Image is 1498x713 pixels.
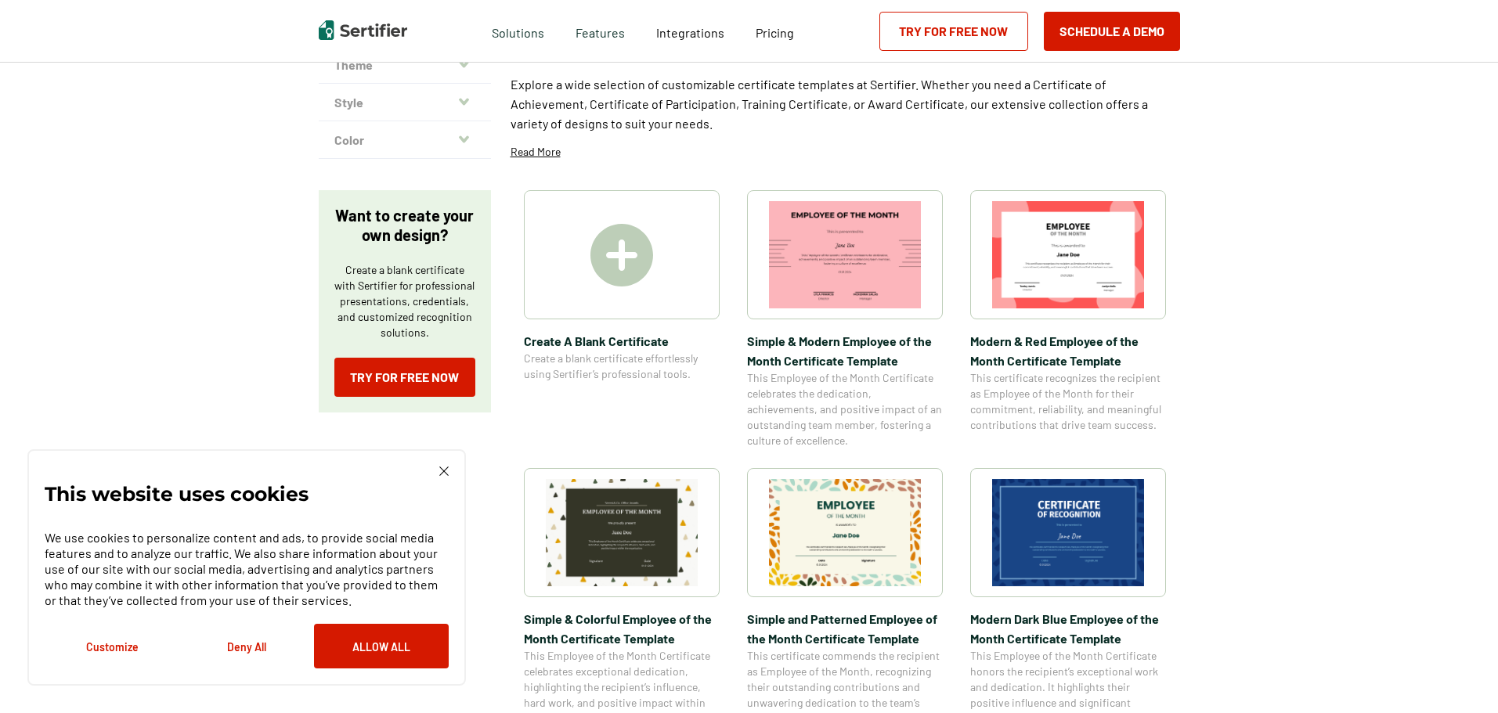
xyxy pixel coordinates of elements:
span: Modern Dark Blue Employee of the Month Certificate Template [970,609,1166,648]
iframe: Chat Widget [1420,638,1498,713]
span: Solutions [492,21,544,41]
span: Integrations [656,25,724,40]
p: We use cookies to personalize content and ads, to provide social media features and to analyze ou... [45,530,449,608]
a: Try for Free Now [879,12,1028,51]
span: This Employee of the Month Certificate celebrates the dedication, achievements, and positive impa... [747,370,943,448]
span: Pricing [756,25,794,40]
a: Try for Free Now [334,358,475,397]
button: Schedule a Demo [1044,12,1180,51]
a: Integrations [656,21,724,41]
p: Explore a wide selection of customizable certificate templates at Sertifier. Whether you need a C... [511,74,1180,133]
img: Modern & Red Employee of the Month Certificate Template [992,201,1144,308]
button: Color [319,121,491,159]
a: Simple & Modern Employee of the Month Certificate TemplateSimple & Modern Employee of the Month C... [747,190,943,448]
img: Create A Blank Certificate [590,224,653,286]
img: Sertifier | Digital Credentialing Platform [319,20,407,40]
span: Simple & Modern Employee of the Month Certificate Template [747,331,943,370]
p: Want to create your own design? [334,206,475,245]
span: Create a blank certificate effortlessly using Sertifier’s professional tools. [524,351,720,382]
span: Simple & Colorful Employee of the Month Certificate Template [524,609,720,648]
a: Modern & Red Employee of the Month Certificate TemplateModern & Red Employee of the Month Certifi... [970,190,1166,448]
img: Simple & Colorful Employee of the Month Certificate Template [546,479,698,586]
span: Simple and Patterned Employee of the Month Certificate Template [747,609,943,648]
button: Customize [45,624,179,668]
p: Create a blank certificate with Sertifier for professional presentations, credentials, and custom... [334,262,475,340]
button: Style [319,84,491,121]
span: Features [576,21,625,41]
span: Create A Blank Certificate [524,331,720,351]
button: Allow All [314,624,449,668]
img: Modern Dark Blue Employee of the Month Certificate Template [992,479,1144,586]
span: This certificate recognizes the recipient as Employee of the Month for their commitment, reliabil... [970,370,1166,433]
img: Simple & Modern Employee of the Month Certificate Template [769,201,921,308]
img: Cookie Popup Close [439,466,449,476]
a: Pricing [756,21,794,41]
p: Read More [511,144,561,160]
button: Deny All [179,624,314,668]
img: Simple and Patterned Employee of the Month Certificate Template [769,479,921,586]
button: Theme [319,46,491,84]
span: Modern & Red Employee of the Month Certificate Template [970,331,1166,370]
p: This website uses cookies [45,486,309,502]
